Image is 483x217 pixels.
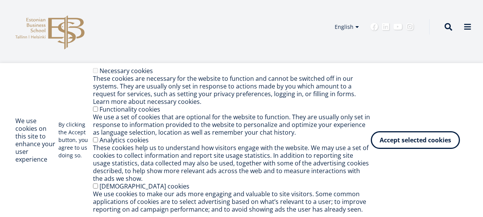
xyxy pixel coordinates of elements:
[393,23,402,31] a: Youtube
[93,144,371,182] div: These cookies help us to understand how visitors engage with the website. We may use a set of coo...
[370,23,378,31] a: Facebook
[100,105,160,114] label: Functionality cookies
[93,75,371,105] div: These cookies are necessary for the website to function and cannot be switched off in our systems...
[100,182,189,190] label: [DEMOGRAPHIC_DATA] cookies
[406,23,414,31] a: Instagram
[382,23,390,31] a: Linkedin
[100,67,153,75] label: Necessary cookies
[93,113,371,136] div: We use a set of cookies that are optional for the website to function. They are usually only set ...
[15,117,58,163] h2: We use cookies on this site to enhance your user experience
[100,136,149,144] label: Analytics cookies
[371,131,460,149] button: Accept selected cookies
[58,121,93,159] p: By clicking the Accept button, you agree to us doing so.
[93,190,371,213] div: We use cookies to make our ads more engaging and valuable to site visitors. Some common applicati...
